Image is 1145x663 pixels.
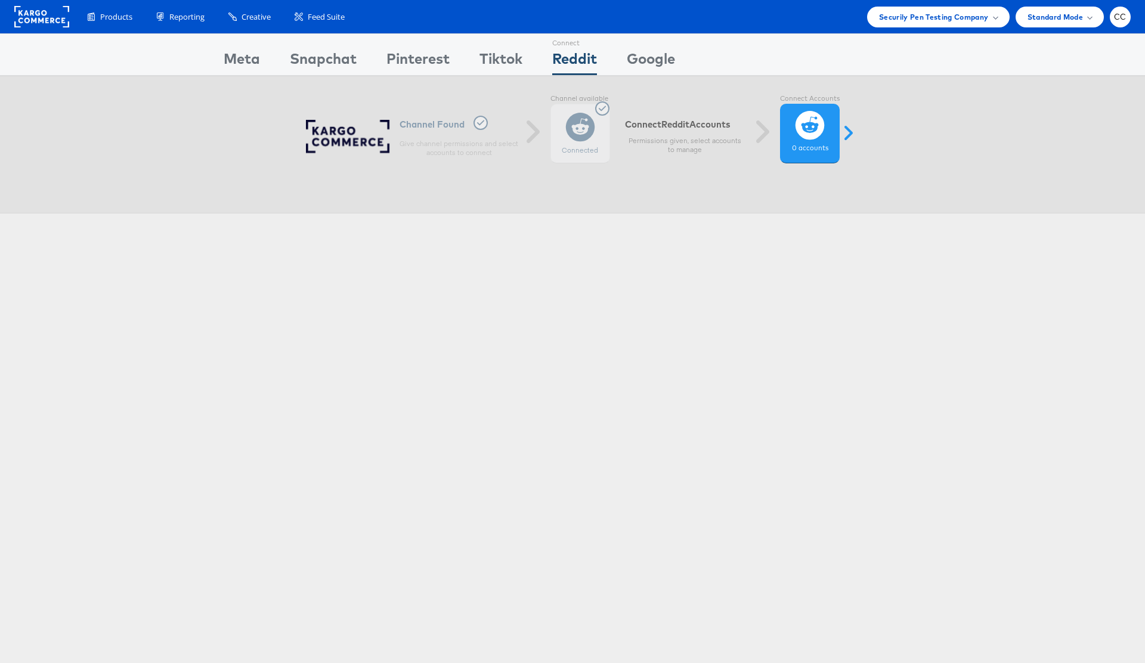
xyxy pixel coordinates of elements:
div: Pinterest [386,48,450,75]
span: Reporting [169,11,205,23]
div: Google [627,48,675,75]
label: Channel available [550,94,610,104]
label: Connect Accounts [780,94,840,104]
span: Standard Mode [1028,11,1083,23]
p: Permissions given, select accounts to manage [625,136,744,155]
span: Products [100,11,132,23]
div: Meta [224,48,260,75]
div: Connect [552,34,597,48]
span: reddit [661,119,689,130]
span: Feed Suite [308,11,345,23]
div: Reddit [552,48,597,75]
span: Securily Pen Testing Company [879,11,989,23]
h6: Channel Found [400,116,519,133]
span: CC [1114,13,1127,21]
div: Tiktok [479,48,522,75]
h6: Connect Accounts [625,119,744,130]
label: 0 accounts [791,144,828,153]
p: Give channel permissions and select accounts to connect [400,139,519,158]
span: Creative [242,11,271,23]
div: Snapchat [290,48,357,75]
